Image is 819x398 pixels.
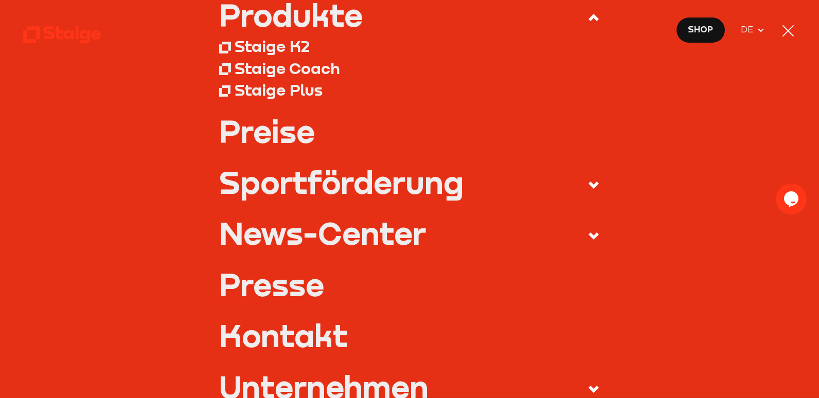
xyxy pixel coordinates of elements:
[219,167,464,198] div: Sportförderung
[235,37,310,56] div: Staige K2
[219,218,426,249] div: News-Center
[219,269,600,300] a: Presse
[741,23,757,36] span: DE
[688,23,713,36] span: Shop
[235,59,340,78] div: Staige Coach
[776,184,809,214] iframe: chat widget
[676,17,725,43] a: Shop
[219,116,600,147] a: Preise
[219,320,600,351] a: Kontakt
[219,79,600,100] a: Staige Plus
[219,57,600,79] a: Staige Coach
[219,35,600,57] a: Staige K2
[235,80,323,99] div: Staige Plus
